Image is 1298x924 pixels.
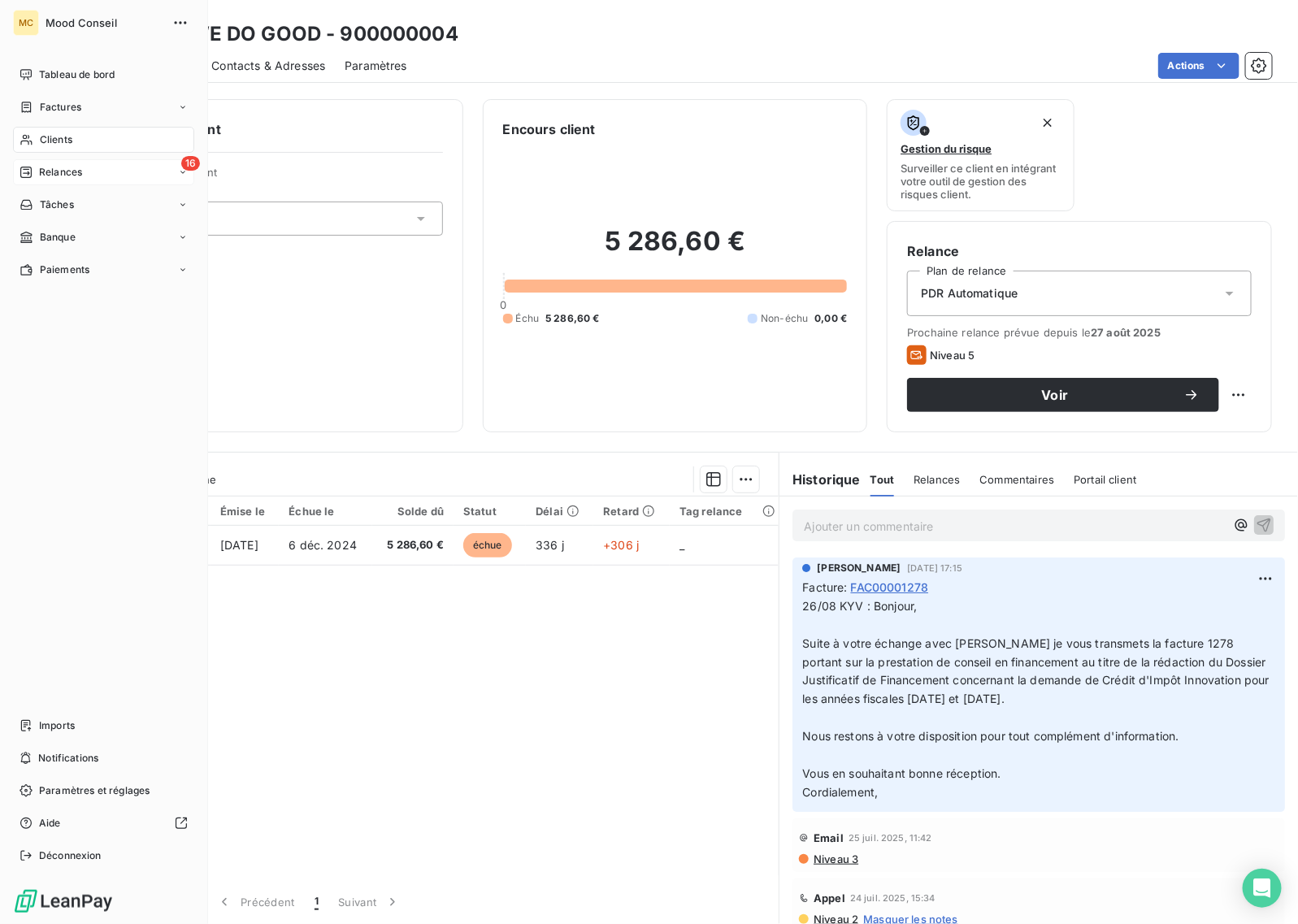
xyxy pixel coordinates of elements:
span: Échu [516,311,540,326]
span: 6 déc. 2024 [289,538,357,552]
span: Email [814,831,844,844]
span: Tableau de bord [39,67,115,82]
span: Niveau 3 [812,852,858,865]
button: Suivant [328,885,410,919]
span: Paiements [40,262,89,277]
span: Portail client [1074,473,1136,486]
span: 26/08 KYV : Bonjour, [802,599,917,613]
h6: Relance [907,241,1252,261]
button: Gestion du risqueSurveiller ce client en intégrant votre outil de gestion des risques client. [887,99,1074,211]
button: Actions [1158,53,1239,79]
h3: SAS WE DO GOOD - 900000004 [143,20,458,49]
span: Commentaires [980,473,1055,486]
a: Aide [13,810,194,836]
h6: Historique [779,470,861,489]
div: Solde dû [382,505,444,518]
div: Retard [603,505,660,518]
span: [DATE] 17:15 [907,563,962,573]
span: [PERSON_NAME] [817,561,901,575]
span: Notifications [38,751,98,766]
span: 1 [315,894,319,910]
span: Nous restons à votre disposition pour tout complément d'information. [802,729,1179,743]
span: Facture : [802,579,847,596]
span: Gestion du risque [901,142,992,155]
span: Paramètres et réglages [39,783,150,798]
span: 16 [181,156,200,171]
span: Paramètres [345,58,407,74]
span: Tout [870,473,895,486]
span: 5 286,60 € [382,537,444,553]
div: Délai [536,505,584,518]
span: Surveiller ce client en intégrant votre outil de gestion des risques client. [901,162,1061,201]
div: Statut [463,505,516,518]
span: Clients [40,132,72,147]
span: Voir [927,388,1183,401]
span: FAC00001278 [850,579,928,596]
span: Niveau 5 [930,349,975,362]
h2: 5 286,60 € [503,225,848,274]
span: 0 [501,298,507,311]
span: Déconnexion [39,848,102,863]
span: Relances [914,473,960,486]
div: MC [13,10,39,36]
span: 5 286,60 € [545,311,600,326]
span: +306 j [603,538,639,552]
h6: Encours client [503,119,596,139]
span: Prochaine relance prévue depuis le [907,326,1252,339]
span: [DATE] [220,538,258,552]
span: 27 août 2025 [1091,326,1161,339]
span: _ [679,538,684,552]
span: Relances [39,165,82,180]
span: Appel [814,891,845,904]
span: 24 juil. 2025, 15:34 [850,893,936,903]
h6: Informations client [98,119,443,139]
div: Émise le [220,505,270,518]
span: Banque [40,230,76,245]
span: Cordialement, [802,785,878,799]
span: Tâches [40,197,74,212]
div: Échue le [289,505,362,518]
span: Vous en souhaitant bonne réception. [802,766,1001,780]
span: échue [463,533,512,557]
span: Imports [39,718,75,733]
button: Voir [907,378,1219,412]
span: Propriétés Client [131,166,443,189]
div: Open Intercom Messenger [1243,869,1282,908]
span: Aide [39,816,61,831]
div: Tag relance [679,505,769,518]
span: 336 j [536,538,564,552]
span: Contacts & Adresses [211,58,325,74]
button: Précédent [206,885,305,919]
img: Logo LeanPay [13,888,114,914]
span: PDR Automatique [921,285,1018,301]
button: 1 [305,885,328,919]
span: 25 juil. 2025, 11:42 [849,833,932,843]
span: Non-échu [761,311,808,326]
span: Suite à votre échange avec [PERSON_NAME] je vous transmets la facture 1278 portant sur la prestat... [802,636,1273,706]
span: Mood Conseil [46,16,163,29]
span: Factures [40,100,81,115]
span: 0,00 € [814,311,847,326]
